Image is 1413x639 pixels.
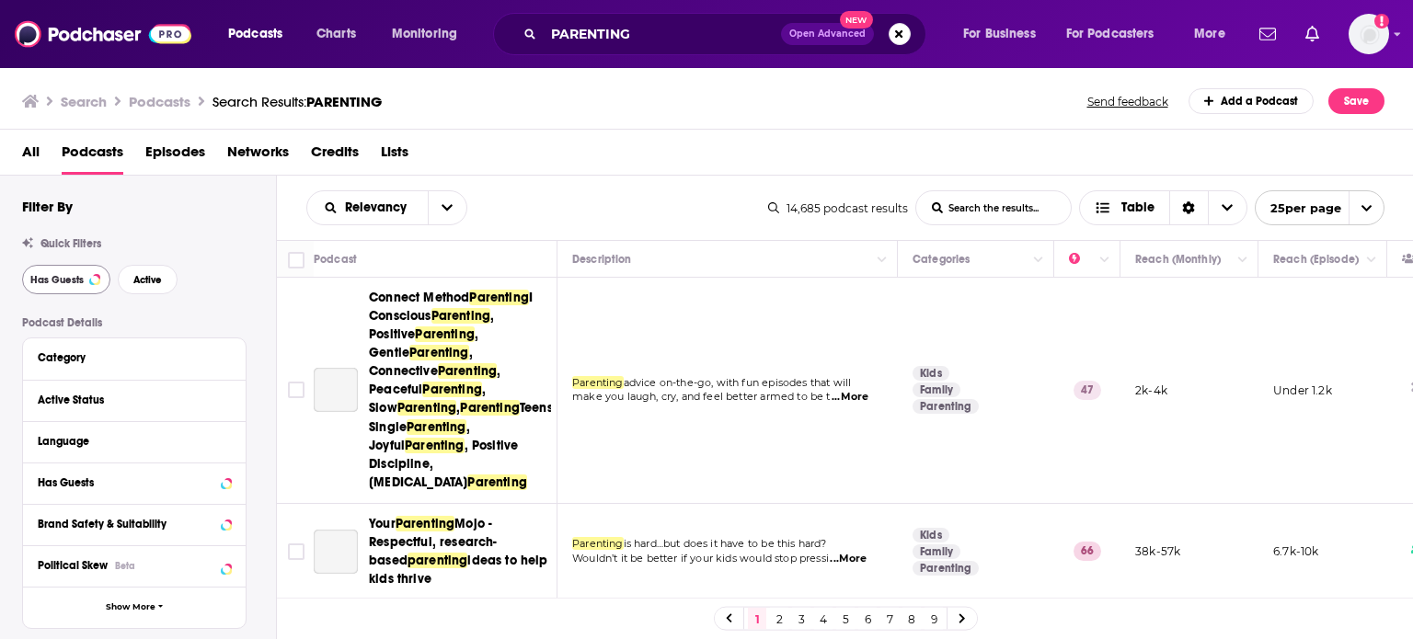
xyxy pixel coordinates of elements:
a: Parenting [913,399,979,414]
div: 14,685 podcast results [768,201,908,215]
button: Save [1328,88,1384,114]
img: User Profile [1349,14,1389,54]
button: Has Guests [22,265,110,294]
div: Podcast [314,248,357,270]
div: Has Guests [38,476,215,489]
span: More [1194,21,1225,47]
button: open menu [379,19,481,49]
button: Active Status [38,388,231,411]
div: Reach (Episode) [1273,248,1359,270]
span: Wouldn’t it be better if your kids would stop pressi [572,552,829,565]
button: Language [38,429,231,452]
a: Lists [381,137,408,175]
h3: Search [61,93,107,110]
a: Connect Method Parenting I Conscious Parenting, Positive Parenting, Gentle Parenting, Connective ... [314,368,358,412]
button: Active [118,265,178,294]
button: Show profile menu [1349,14,1389,54]
span: Parenting [460,400,520,416]
a: Family [913,382,960,397]
span: Parenting [438,363,498,379]
div: Categories [913,248,970,270]
span: Parenting [431,308,491,324]
span: Parenting [407,419,466,435]
span: ...More [832,390,868,405]
button: Open AdvancedNew [781,23,874,45]
span: Charts [316,21,356,47]
button: open menu [307,201,428,214]
a: Credits [311,137,359,175]
a: Add a Podcast [1189,88,1315,114]
a: Networks [227,137,289,175]
button: Has Guests [38,471,231,494]
span: Parenting [572,537,624,550]
p: 38k-57k [1135,543,1180,559]
a: Podcasts [62,137,123,175]
span: parenting [408,553,468,568]
a: Search Results:PARENTING [213,93,382,110]
a: All [22,137,40,175]
span: Open Advanced [789,29,866,39]
span: Parenting [409,345,469,360]
span: Political Skew [38,559,108,572]
a: Kids [913,528,949,542]
p: 2k-4k [1135,382,1167,398]
span: Active [133,275,162,285]
span: Toggle select row [288,382,304,398]
span: make you laugh, cry, and feel better armed to be t [572,390,831,403]
span: Logged in as ColinMcA [1349,14,1389,54]
h2: Filter By [22,198,73,215]
div: Active Status [38,394,219,406]
a: 4 [814,608,833,630]
button: open menu [1181,19,1248,49]
button: Brand Safety & Suitability [38,512,231,535]
p: 6.7k-10k [1273,543,1318,559]
a: 1 [748,608,766,630]
p: 47 [1074,381,1101,399]
span: Parenting [396,516,455,531]
button: Send feedback [1082,94,1174,109]
span: Parenting [415,326,475,342]
div: Power Score [1069,248,1095,270]
span: Podcasts [228,21,282,47]
div: Sort Direction [1169,191,1208,224]
span: ideas to help kids thrive [369,553,548,587]
span: Parenting [572,376,624,389]
span: , Positive Discipline, [MEDICAL_DATA] [369,438,518,490]
a: Your Parenting Mojo - Respectful, research-based parenting ideas to help kids thrive [314,530,358,574]
span: Relevancy [345,201,413,214]
div: Beta [115,560,135,572]
a: Show notifications dropdown [1252,18,1283,50]
span: New [840,11,873,29]
a: Charts [304,19,367,49]
button: open menu [950,19,1059,49]
button: Political SkewBeta [38,553,231,576]
span: For Business [963,21,1036,47]
span: Teens, Single [369,400,557,434]
div: Reach (Monthly) [1135,248,1221,270]
span: Has Guests [30,275,84,285]
button: Column Actions [1232,249,1254,271]
span: Parenting [405,438,465,453]
span: Table [1121,201,1155,214]
span: Parenting [397,400,457,416]
a: Episodes [145,137,205,175]
span: ...More [830,552,867,566]
a: 3 [792,608,810,630]
img: Podchaser - Follow, Share and Rate Podcasts [15,17,191,51]
div: Brand Safety & Suitability [38,518,215,531]
a: 9 [925,608,943,630]
div: Description [572,248,631,270]
span: Toggle select row [288,543,304,560]
span: Parenting [467,474,527,490]
span: Mojo - Respectful, research-based [369,516,498,568]
span: Connect Method [369,290,469,305]
a: 8 [902,608,921,630]
div: Language [38,435,219,448]
a: YourParentingMojo - Respectful, research-basedparentingideas to help kids thrive [369,515,551,588]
